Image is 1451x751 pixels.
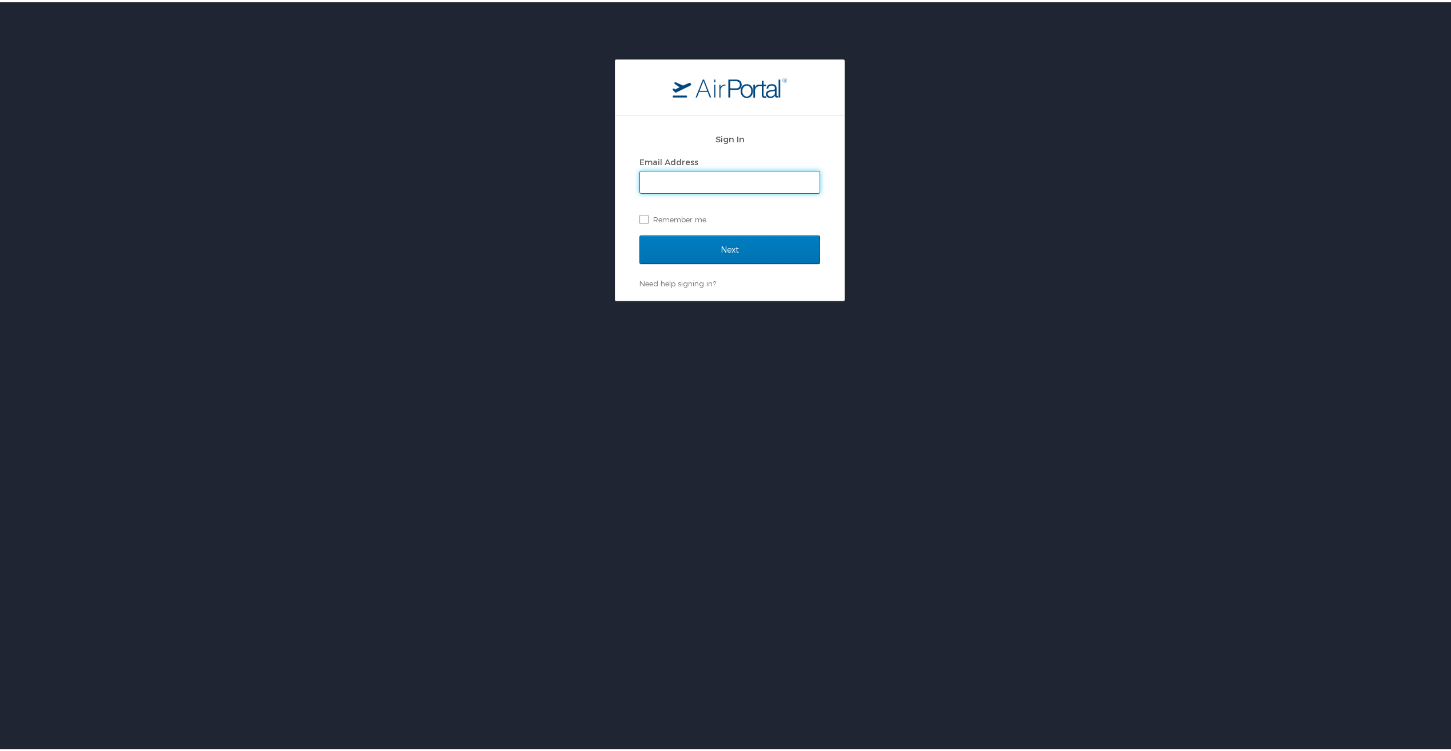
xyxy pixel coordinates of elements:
[639,130,820,143] h2: Sign In
[639,155,698,165] label: Email Address
[639,233,820,262] input: Next
[639,277,716,286] a: Need help signing in?
[673,75,787,95] img: logo
[639,209,820,226] label: Remember me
